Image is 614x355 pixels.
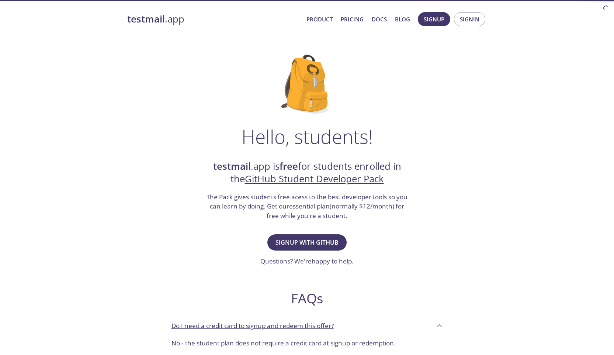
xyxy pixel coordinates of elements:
strong: testmail [127,13,165,25]
button: Signup [418,12,450,26]
button: Signin [454,12,485,26]
span: Signup with GitHub [275,237,339,248]
h3: Questions? We're . [260,256,354,266]
h3: The Pack gives students free acess to the best developer tools so you can learn by doing. Get our... [206,192,409,221]
a: Product [306,14,333,24]
button: Signup with GitHub [267,234,347,251]
h1: Hello, students! [242,125,373,148]
div: Do I need a credit card to signup and redeem this offer? [166,316,449,335]
a: happy to help [312,257,352,265]
strong: testmail [213,160,251,173]
a: testmail.app [127,13,301,25]
a: Docs [372,14,387,24]
h2: FAQs [166,290,449,307]
a: Pricing [341,14,364,24]
a: essential plan [289,202,330,210]
p: Do I need a credit card to signup and redeem this offer? [171,321,334,331]
a: Blog [395,14,410,24]
span: Signin [460,14,479,24]
strong: free [280,160,298,173]
p: No - the student plan does not require a credit card at signup or redemption. [171,338,443,348]
img: github-student-backpack.png [281,55,333,114]
div: Do I need a credit card to signup and redeem this offer? [166,335,449,354]
h2: .app is for students enrolled in the [206,160,409,186]
span: Signup [424,14,444,24]
a: GitHub Student Developer Pack [245,172,384,185]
